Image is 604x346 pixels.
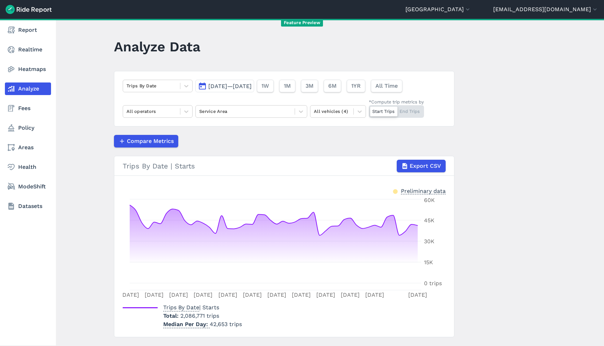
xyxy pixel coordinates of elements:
tspan: [DATE] [169,291,188,298]
tspan: [DATE] [365,291,384,298]
span: 1YR [351,82,361,90]
span: Feature Preview [281,19,323,27]
span: Export CSV [410,162,441,170]
a: Datasets [5,200,51,212]
tspan: 60K [424,197,435,203]
span: 3M [305,82,314,90]
tspan: 0 trips [424,280,442,287]
tspan: [DATE] [218,291,237,298]
div: Trips By Date | Starts [123,160,446,172]
tspan: 45K [424,217,434,224]
div: Preliminary data [401,187,446,194]
button: 3M [301,80,318,92]
a: Areas [5,141,51,154]
button: 1YR [347,80,365,92]
button: [EMAIL_ADDRESS][DOMAIN_NAME] [493,5,598,14]
tspan: [DATE] [145,291,164,298]
a: Health [5,161,51,173]
a: Report [5,24,51,36]
span: | Starts [163,304,219,311]
a: Realtime [5,43,51,56]
img: Ride Report [6,5,52,14]
a: Heatmaps [5,63,51,75]
button: 1M [279,80,295,92]
button: [GEOGRAPHIC_DATA] [405,5,471,14]
span: Trips By Date [163,302,199,311]
a: ModeShift [5,180,51,193]
tspan: 15K [424,259,433,266]
button: [DATE]—[DATE] [195,80,254,92]
span: Compare Metrics [127,137,174,145]
a: Analyze [5,82,51,95]
button: Compare Metrics [114,135,178,147]
button: All Time [371,80,402,92]
span: All Time [375,82,398,90]
tspan: 30K [424,238,434,245]
h1: Analyze Data [114,37,200,56]
button: 6M [324,80,341,92]
tspan: [DATE] [316,291,335,298]
tspan: [DATE] [292,291,311,298]
span: [DATE]—[DATE] [208,83,252,89]
span: 1W [261,82,269,90]
span: 6M [328,82,337,90]
button: Export CSV [397,160,446,172]
tspan: [DATE] [408,291,427,298]
button: 1W [257,80,274,92]
div: *Compute trip metrics by [369,99,424,105]
a: Fees [5,102,51,115]
tspan: [DATE] [243,291,262,298]
span: 1M [284,82,291,90]
span: Total [163,312,180,319]
span: Median Per Day [163,319,210,328]
tspan: [DATE] [341,291,360,298]
span: 2,086,771 trips [180,312,219,319]
tspan: [DATE] [120,291,139,298]
a: Policy [5,122,51,134]
p: 42,653 trips [163,320,242,329]
tspan: [DATE] [267,291,286,298]
tspan: [DATE] [194,291,213,298]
